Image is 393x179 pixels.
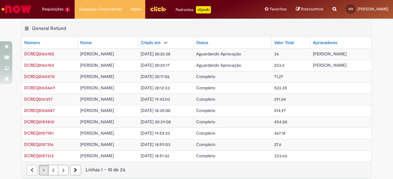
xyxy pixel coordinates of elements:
a: Próxima página [70,165,81,175]
a: Página 3 [58,165,68,175]
span: 27,6 [274,142,282,147]
a: Abrir Registro: DCREQ0166155 [24,51,54,57]
span: DCREQ0157313 [24,153,54,158]
a: Página 1 [39,165,49,175]
a: Abrir Registro: DCREQ0157951 [24,130,54,136]
a: Abrir Registro: DCREQ0161217 [24,96,53,102]
span: 2 [65,7,70,12]
span: [DATE] 19:54:23 [141,130,170,136]
span: Completo [196,153,215,158]
div: Número [24,40,40,46]
span: Aguardando Aprovação [196,51,241,57]
span: [PERSON_NAME] [80,153,114,158]
span: Favoritos [270,6,287,12]
div: Linhas 1 − 10 de 26 [26,166,367,173]
h2: General Refund [32,25,66,32]
span: [DATE] 20:26:28 [141,51,170,57]
span: DCREQ0159810 [24,119,54,125]
span: [PERSON_NAME] [80,119,114,125]
span: DCREQ0165470 [24,74,55,79]
span: Requisições [42,6,64,12]
span: Completo [196,85,215,91]
span: [DATE] 20:17:06 [141,74,170,79]
span: [DATE] 18:51:32 [141,153,169,158]
span: [DATE] 18:59:03 [141,142,170,147]
span: DCREQ0165469 [24,85,55,91]
a: Abrir Registro: DCREQ0166154 [24,62,54,68]
span: [PERSON_NAME] [313,51,347,57]
span: DCREQ0160487 [24,108,55,113]
a: Abrir Registro: DCREQ0160487 [24,108,55,113]
p: +GenAi [196,6,211,13]
span: [PERSON_NAME] [80,74,114,79]
div: Status [196,40,208,46]
div: Nome [80,40,92,46]
span: [PERSON_NAME] [357,6,388,12]
span: [PERSON_NAME] [80,62,114,68]
span: Completo [196,96,215,102]
span: VO [348,7,353,11]
a: Rascunhos [296,6,323,12]
img: click_logo_yellow_360x200.png [150,4,166,13]
span: More [131,6,141,12]
span: DCREQ0157951 [24,130,54,136]
span: 514,97 [274,108,286,113]
img: ServiceNow [1,3,32,15]
span: DCREQ0166154 [24,62,54,68]
a: Abrir Registro: DCREQ0157316 [24,142,54,147]
span: Completo [196,74,215,79]
a: Abrir Registro: DCREQ0157313 [24,153,54,158]
span: [PERSON_NAME] [80,85,114,91]
span: [DATE] 20:24:17 [141,62,169,68]
a: Abrir Registro: DCREQ0165470 [24,74,55,79]
button: General Refund Menu de contexto [24,25,29,33]
span: 454,88 [274,119,287,125]
span: Completo [196,142,215,147]
span: [PERSON_NAME] [313,62,347,68]
span: DCREQ0157316 [24,142,54,147]
span: Completo [196,108,215,113]
span: [DATE] 18:35:00 [141,108,170,113]
span: 36 [274,51,279,57]
nav: paginação [22,162,371,178]
span: [PERSON_NAME] [80,108,114,113]
span: 333,66 [274,153,287,158]
span: Completo [196,119,215,125]
span: [PERSON_NAME] [80,51,114,57]
span: Rascunhos [301,6,323,12]
a: Abrir Registro: DCREQ0159810 [24,119,54,125]
div: Aprovadores [313,40,337,46]
span: Completo [196,130,215,136]
span: DCREQ0161217 [24,96,53,102]
a: Página 2 [48,165,58,175]
span: 523,35 [274,85,287,91]
span: [DATE] 19:42:03 [141,96,170,102]
span: 467,18 [274,130,286,136]
div: Padroniza [176,6,211,13]
span: [PERSON_NAME] [80,142,114,147]
span: [DATE] 20:12:33 [141,85,170,91]
span: Aguardando Aprovação [196,62,241,68]
span: 71,27 [274,74,283,79]
div: Valor Total [274,40,294,46]
span: [DATE] 20:39:08 [141,119,171,125]
span: [PERSON_NAME] [80,96,114,102]
span: Despesas Corporativas [79,6,122,12]
span: 233,6 [274,62,285,68]
a: Abrir Registro: DCREQ0165469 [24,85,55,91]
span: DCREQ0166155 [24,51,54,57]
div: Criado em [141,40,161,46]
span: 291,04 [274,96,286,102]
span: [PERSON_NAME] [80,130,114,136]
